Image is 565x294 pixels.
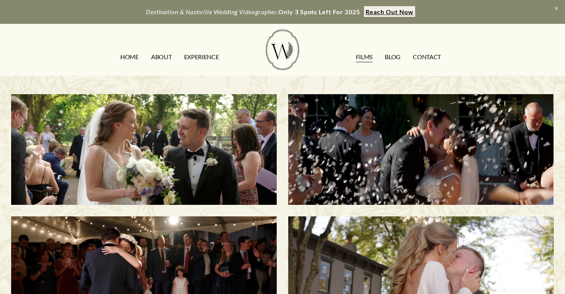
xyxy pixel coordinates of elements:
a: Morgan & Tommy | Nashville, TN [11,94,277,205]
a: Savannah & Tommy | Nashville, TN [288,94,554,205]
a: EXPERIENCE [184,51,219,63]
a: CONTACT [413,51,441,63]
a: ABOUT [151,51,171,63]
a: Blog [385,51,400,63]
strong: Reach Out Now [366,8,413,15]
img: Wild Fern Weddings [266,30,299,70]
a: FILMS [356,51,372,63]
a: Reach Out Now [364,6,415,17]
a: HOME [120,51,139,63]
